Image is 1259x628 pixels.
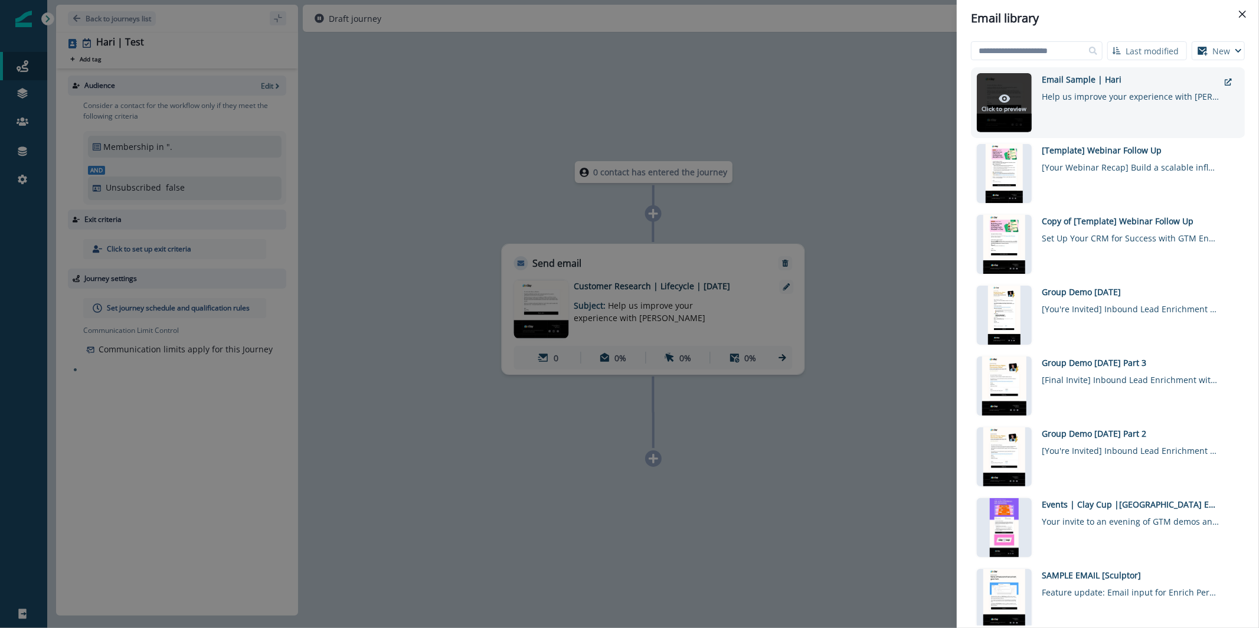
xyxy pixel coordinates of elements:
button: Last modified [1107,41,1187,60]
div: Feature update: Email input for Enrich Person action [1042,581,1219,598]
button: Close [1233,5,1252,24]
button: New [1192,41,1245,60]
div: Set Up Your CRM for Success with GTM Engineer, [DATE] [1042,227,1219,244]
div: [Your Webinar Recap] Build a scalable influencer strategy with [PERSON_NAME] + [PERSON_NAME] [1042,156,1219,174]
button: external-link [1219,73,1238,91]
div: Copy of [Template] Webinar Follow Up [1042,215,1219,227]
div: SAMPLE EMAIL [Sculptor] [1042,569,1219,581]
p: Click to preview [982,104,1027,113]
div: Group Demo [DATE] [1042,286,1219,298]
div: Your invite to an evening of GTM demos and networking [1042,511,1219,528]
div: Events | Clay Cup |[GEOGRAPHIC_DATA] Event In-Person Invites [REMINDER] [1042,498,1219,511]
div: Group Demo [DATE] Part 2 [1042,427,1219,440]
div: Email library [971,9,1245,27]
div: [You're Invited] Inbound Lead Enrichment with GTM Engineer [1042,440,1219,457]
div: Email Sample | Hari [1042,73,1219,86]
div: Help us improve your experience with [PERSON_NAME] [1042,86,1219,103]
div: [You're Invited] Inbound Lead Enrichment with GTM Engineer [1042,298,1219,315]
div: [Final Invite] Inbound Lead Enrichment with GTM Engineer [1042,369,1219,386]
div: [Template] Webinar Follow Up [1042,144,1219,156]
div: Group Demo [DATE] Part 3 [1042,356,1219,369]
